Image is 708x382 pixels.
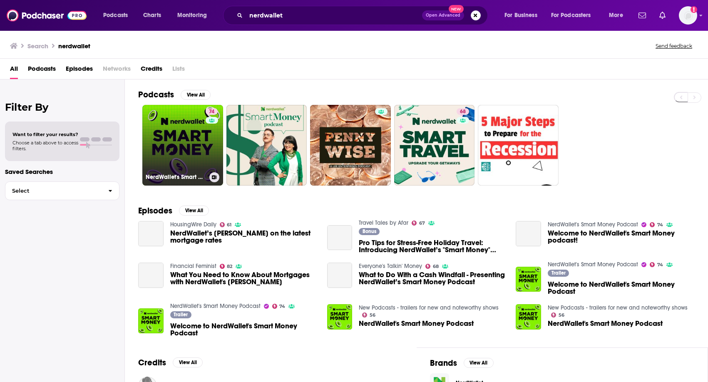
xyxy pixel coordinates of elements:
span: 82 [227,265,232,268]
a: 56 [362,313,375,318]
a: Welcome to NerdWallet's Smart Money podcast! [548,230,695,244]
button: open menu [603,9,633,22]
input: Search podcasts, credits, & more... [246,9,422,22]
span: 74 [657,263,663,267]
h3: NerdWallet's Smart Money Podcast [146,174,206,181]
span: 74 [279,305,285,308]
span: Logged in as rowan.sullivan [679,6,697,25]
a: NerdWallet’s Holden Lewis on the latest mortgage rates [170,230,317,244]
a: Show notifications dropdown [635,8,649,22]
a: PodcastsView All [138,89,211,100]
a: What You Need to Know About Mortgages with NerdWallet's Kate Wood [170,271,317,285]
a: NerdWallet's Smart Money Podcast [548,320,663,327]
h3: nerdwallet [58,42,90,50]
span: Bonus [363,229,376,234]
p: Saved Searches [5,168,119,176]
img: Podchaser - Follow, Share and Rate Podcasts [7,7,87,23]
a: HousingWire Daily [170,221,216,228]
span: 56 [559,313,564,317]
a: What to Do With a Cash Windfall - Presenting NerdWallet’s Smart Money Podcast [359,271,506,285]
span: 68 [433,265,439,268]
a: What to Do With a Cash Windfall - Presenting NerdWallet’s Smart Money Podcast [327,263,353,288]
h2: Filter By [5,101,119,113]
a: Episodes [66,62,93,79]
span: 74 [209,108,214,116]
button: open menu [171,9,218,22]
span: Monitoring [177,10,207,21]
a: Travel Tales by Afar [359,219,408,226]
span: For Podcasters [551,10,591,21]
a: 74 [272,304,286,309]
a: BrandsView All [430,358,494,368]
span: Trailer [174,312,188,317]
span: Want to filter your results? [12,131,78,137]
a: What You Need to Know About Mortgages with NerdWallet's Kate Wood [138,263,164,288]
button: open menu [97,9,139,22]
h2: Episodes [138,206,172,216]
a: Show notifications dropdown [656,8,669,22]
span: Select [5,188,102,193]
span: What You Need to Know About Mortgages with NerdWallet's [PERSON_NAME] [170,271,317,285]
span: Networks [103,62,131,79]
img: Welcome to NerdWallet's Smart Money Podcast [516,267,541,292]
a: Welcome to NerdWallet's Smart Money podcast! [516,221,541,246]
h2: Credits [138,357,166,368]
span: 68 [460,108,466,116]
a: Everyone's Talkin' Money [359,263,422,270]
button: View All [179,206,209,216]
a: 67 [412,221,425,226]
img: NerdWallet's Smart Money Podcast [327,304,353,330]
img: NerdWallet's Smart Money Podcast [516,304,541,330]
a: Welcome to NerdWallet's Smart Money Podcast [170,322,317,337]
span: More [609,10,623,21]
a: Welcome to NerdWallet's Smart Money Podcast [548,281,695,295]
span: 56 [370,313,375,317]
a: NerdWallet’s Holden Lewis on the latest mortgage rates [138,221,164,246]
span: New [449,5,464,13]
button: View All [173,357,203,367]
a: Charts [138,9,166,22]
a: NerdWallet's Smart Money Podcast [548,261,638,268]
a: 68 [457,108,469,115]
button: Select [5,181,119,200]
h2: Podcasts [138,89,174,100]
span: Podcasts [28,62,56,79]
button: open menu [499,9,548,22]
button: open menu [546,9,603,22]
a: NerdWallet's Smart Money Podcast [170,303,261,310]
a: EpisodesView All [138,206,209,216]
span: Podcasts [103,10,128,21]
img: Welcome to NerdWallet's Smart Money Podcast [138,308,164,334]
span: All [10,62,18,79]
img: User Profile [679,6,697,25]
span: Trailer [551,270,566,275]
a: 74 [650,262,663,267]
button: Open AdvancedNew [422,10,464,20]
a: 68 [394,105,475,186]
a: 74 [206,108,218,115]
a: 74NerdWallet's Smart Money Podcast [142,105,223,186]
span: Charts [143,10,161,21]
a: Credits [141,62,162,79]
a: Pro Tips for Stress-Free Holiday Travel: Introducing NerdWallet’s "Smart Money" Podcast [327,225,353,251]
span: Lists [172,62,185,79]
a: New Podcasts - trailers for new and noteworthy shows [359,304,499,311]
a: Financial Feminist [170,263,216,270]
a: 68 [425,264,439,269]
button: Show profile menu [679,6,697,25]
a: CreditsView All [138,357,203,368]
a: NerdWallet's Smart Money Podcast [359,320,474,327]
span: 67 [419,221,425,225]
span: NerdWallet’s [PERSON_NAME] on the latest mortgage rates [170,230,317,244]
span: For Business [504,10,537,21]
button: View All [464,358,494,368]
